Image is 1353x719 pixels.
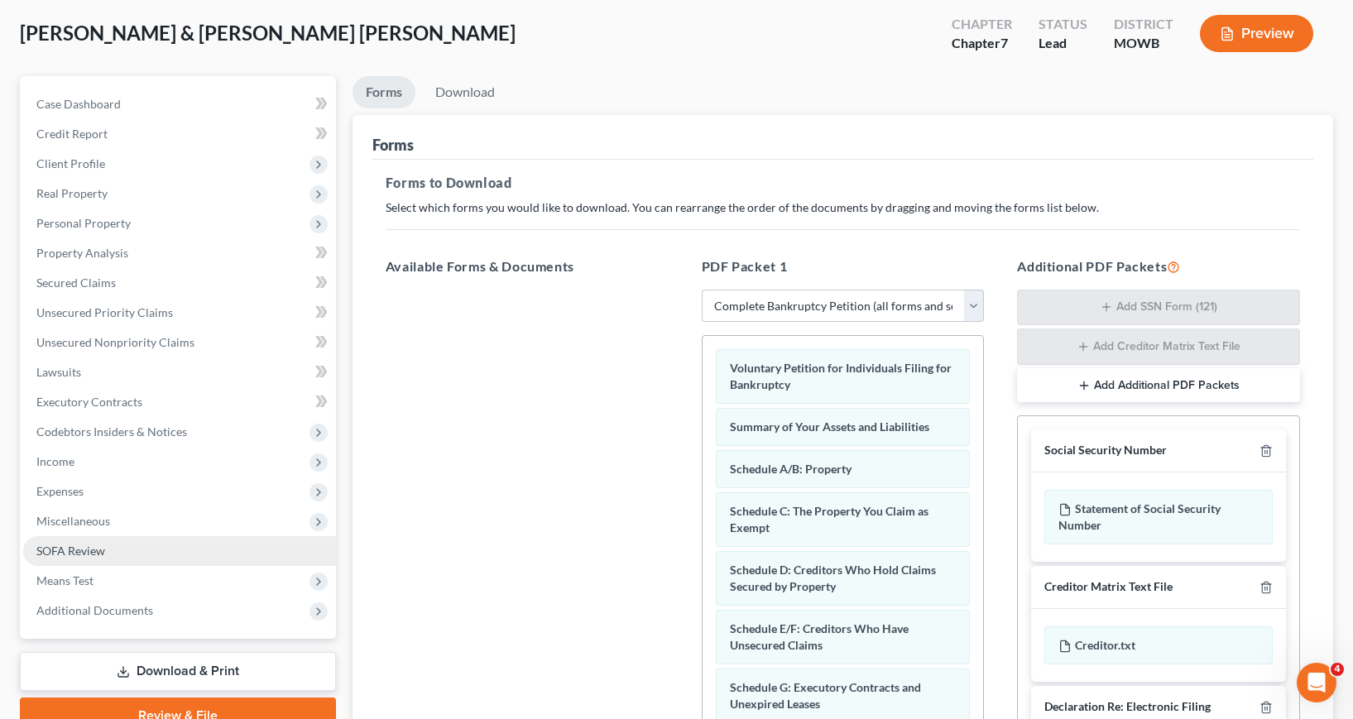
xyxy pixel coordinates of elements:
[36,544,105,558] span: SOFA Review
[36,454,74,468] span: Income
[1017,290,1300,326] button: Add SSN Form (121)
[36,305,173,319] span: Unsecured Priority Claims
[1044,490,1273,544] div: Statement of Social Security Number
[1044,579,1173,595] div: Creditor Matrix Text File
[1114,15,1173,34] div: District
[702,256,985,276] h5: PDF Packet 1
[36,156,105,170] span: Client Profile
[20,21,516,45] span: [PERSON_NAME] & [PERSON_NAME] [PERSON_NAME]
[1114,34,1173,53] div: MOWB
[1044,626,1273,664] div: Creditor.txt
[730,504,928,534] span: Schedule C: The Property You Claim as Exempt
[730,462,852,476] span: Schedule A/B: Property
[1297,663,1336,702] iframe: Intercom live chat
[23,298,336,328] a: Unsecured Priority Claims
[36,246,128,260] span: Property Analysis
[372,135,414,155] div: Forms
[36,395,142,409] span: Executory Contracts
[36,335,194,349] span: Unsecured Nonpriority Claims
[1017,256,1300,276] h5: Additional PDF Packets
[1017,328,1300,365] button: Add Creditor Matrix Text File
[1200,15,1313,52] button: Preview
[23,268,336,298] a: Secured Claims
[1039,15,1087,34] div: Status
[36,216,131,230] span: Personal Property
[23,89,336,119] a: Case Dashboard
[1017,368,1300,403] button: Add Additional PDF Packets
[952,34,1012,53] div: Chapter
[36,186,108,200] span: Real Property
[36,484,84,498] span: Expenses
[386,256,669,276] h5: Available Forms & Documents
[36,514,110,528] span: Miscellaneous
[23,238,336,268] a: Property Analysis
[23,119,336,149] a: Credit Report
[1331,663,1344,676] span: 4
[422,76,508,108] a: Download
[36,276,116,290] span: Secured Claims
[1039,34,1087,53] div: Lead
[36,573,94,587] span: Means Test
[36,603,153,617] span: Additional Documents
[730,621,909,652] span: Schedule E/F: Creditors Who Have Unsecured Claims
[730,361,952,391] span: Voluntary Petition for Individuals Filing for Bankruptcy
[23,387,336,417] a: Executory Contracts
[23,536,336,566] a: SOFA Review
[20,652,336,691] a: Download & Print
[23,357,336,387] a: Lawsuits
[36,97,121,111] span: Case Dashboard
[730,419,929,434] span: Summary of Your Assets and Liabilities
[36,127,108,141] span: Credit Report
[730,563,936,593] span: Schedule D: Creditors Who Hold Claims Secured by Property
[1044,699,1211,715] div: Declaration Re: Electronic Filing
[386,173,1300,193] h5: Forms to Download
[36,365,81,379] span: Lawsuits
[730,680,921,711] span: Schedule G: Executory Contracts and Unexpired Leases
[1000,35,1008,50] span: 7
[1044,443,1167,458] div: Social Security Number
[386,199,1300,216] p: Select which forms you would like to download. You can rearrange the order of the documents by dr...
[353,76,415,108] a: Forms
[23,328,336,357] a: Unsecured Nonpriority Claims
[952,15,1012,34] div: Chapter
[36,424,187,439] span: Codebtors Insiders & Notices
